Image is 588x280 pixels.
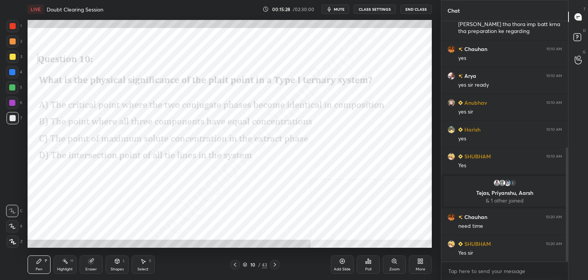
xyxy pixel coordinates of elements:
img: Learner_Badge_beginner_1_8b307cf2a0.svg [458,127,463,132]
div: Pen [36,267,42,271]
p: D [583,28,586,33]
div: 10 [249,262,256,267]
img: 18912b45d2844ae188b7ff88fc986901.jpg [448,45,455,53]
img: no-rating-badge.077c3623.svg [458,215,463,219]
div: Yes sir [458,249,562,257]
div: P [45,259,47,263]
div: sir ek AMA session le lete iss week bhi [PERSON_NAME] tha thora imp batt krna tha preparation ke ... [458,14,562,35]
img: default.png [498,179,506,187]
div: 10:20 AM [546,215,562,219]
h6: Arya [463,72,476,80]
div: 5 [6,81,22,94]
div: grid [441,21,568,262]
div: Shapes [111,267,124,271]
div: 10:10 AM [546,154,562,159]
div: 7 [7,112,22,124]
div: Zoom [389,267,400,271]
h6: Chauhan [463,213,487,221]
div: S [149,259,151,263]
div: Poll [365,267,371,271]
div: LIVE [28,5,44,14]
img: 3e5d581fc7414205a8aef3c962830e69.jpg [448,99,455,107]
img: d83185d68fda449d990f7eb15ff9bc2e.png [448,240,455,248]
button: End Class [400,5,432,14]
h6: Chauhan [463,45,487,53]
img: 0982b294b9c84c5b919452f63baf1f8d.jpg [493,179,501,187]
div: Eraser [85,267,97,271]
img: Learner_Badge_beginner_1_8b307cf2a0.svg [458,242,463,246]
p: Tejas, Priyanshu, Aarsh [448,190,562,196]
img: Learner_Badge_beginner_1_8b307cf2a0.svg [458,100,463,105]
div: Yes [458,162,562,170]
img: no-rating-badge.077c3623.svg [458,47,463,51]
div: 10:10 AM [546,127,562,132]
div: yes [458,54,562,62]
p: Chat [441,0,466,21]
h6: Anubhav [463,99,487,107]
div: 10:10 AM [546,100,562,105]
p: G [583,49,586,55]
button: mute [322,5,349,14]
button: CLASS SETTINGS [354,5,396,14]
div: Highlight [57,267,73,271]
div: 1 [509,179,517,187]
div: C [6,205,23,217]
div: Select [137,267,149,271]
div: Z [7,236,23,248]
div: 1 [7,20,22,32]
div: 10:10 AM [546,47,562,51]
div: / [258,262,260,267]
p: & 1 other joined [448,198,562,204]
img: 3 [504,179,511,187]
p: T [583,6,586,12]
div: H [70,259,73,263]
div: 2 [7,35,22,48]
div: L [123,259,125,263]
div: need time [458,222,562,230]
div: 4 [6,66,22,78]
h6: SHUBHAM [463,240,491,248]
div: X [6,220,23,232]
h6: SHUBHAM [463,152,491,160]
div: More [416,267,425,271]
div: yes sir ready [458,81,562,89]
img: b420a92da722494d926044f379b41fde.jpg [448,126,455,133]
div: Add Slide [334,267,351,271]
span: mute [334,7,345,12]
div: 10:10 AM [546,74,562,78]
img: 18912b45d2844ae188b7ff88fc986901.jpg [448,213,455,221]
h4: Doubt Clearing Session [47,6,103,13]
div: 3 [7,51,22,63]
div: 43 [262,261,267,268]
div: yes [458,135,562,143]
img: Learner_Badge_beginner_1_8b307cf2a0.svg [458,154,463,159]
div: 10:20 AM [546,242,562,246]
h6: Harish [463,125,480,133]
div: yes sir [458,108,562,116]
img: 031e5d6df08244258ac4cfc497b28980.jpg [448,72,455,80]
div: 6 [6,97,22,109]
img: no-rating-badge.077c3623.svg [458,74,463,78]
img: d83185d68fda449d990f7eb15ff9bc2e.png [448,153,455,160]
